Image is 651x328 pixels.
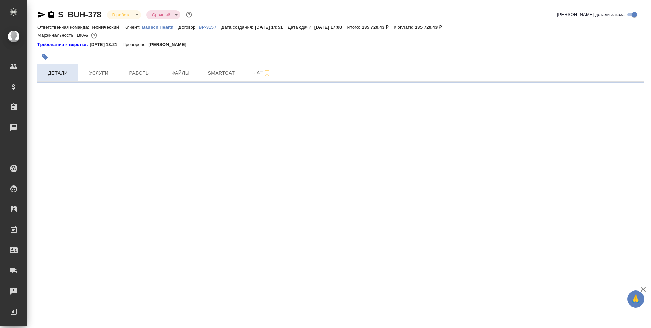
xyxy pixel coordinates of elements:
[123,41,149,48] p: Проверено:
[557,11,625,18] span: [PERSON_NAME] детали заказа
[221,25,255,30] p: Дата создания:
[146,10,180,19] div: В работе
[37,11,46,19] button: Скопировать ссылку для ЯМессенджера
[263,69,271,77] svg: Подписаться
[91,25,124,30] p: Технический
[37,25,91,30] p: Ответственная команда:
[185,10,193,19] button: Доп статусы указывают на важность/срочность заказа
[362,25,394,30] p: 135 720,43 ₽
[58,10,101,19] a: S_BUH-378
[205,69,238,77] span: Smartcat
[627,290,644,308] button: 🙏
[90,41,123,48] p: [DATE] 13:21
[110,12,133,18] button: В работе
[123,69,156,77] span: Работы
[394,25,415,30] p: К оплате:
[178,25,199,30] p: Договор:
[82,69,115,77] span: Услуги
[37,33,76,38] p: Маржинальность:
[199,24,221,30] a: ВР-3157
[314,25,347,30] p: [DATE] 17:00
[630,292,641,306] span: 🙏
[42,69,74,77] span: Детали
[148,41,191,48] p: [PERSON_NAME]
[150,12,172,18] button: Срочный
[415,25,447,30] p: 135 720,43 ₽
[90,31,98,40] button: 0.00 RUB;
[164,69,197,77] span: Файлы
[347,25,362,30] p: Итого:
[124,25,142,30] p: Клиент:
[199,25,221,30] p: ВР-3157
[37,41,90,48] a: Требования к верстке:
[288,25,314,30] p: Дата сдачи:
[246,69,279,77] span: Чат
[142,25,178,30] p: Bausch Health
[37,41,90,48] div: Нажми, чтобы открыть папку с инструкцией
[76,33,90,38] p: 100%
[47,11,55,19] button: Скопировать ссылку
[255,25,288,30] p: [DATE] 14:51
[107,10,141,19] div: В работе
[142,24,178,30] a: Bausch Health
[37,49,52,64] button: Добавить тэг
